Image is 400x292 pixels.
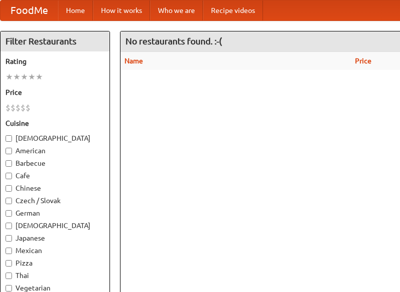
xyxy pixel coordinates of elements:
li: ★ [5,71,13,82]
input: American [5,148,12,154]
li: ★ [20,71,28,82]
li: $ [5,102,10,113]
input: [DEMOGRAPHIC_DATA] [5,223,12,229]
label: American [5,146,104,156]
li: $ [25,102,30,113]
input: Barbecue [5,160,12,167]
input: German [5,210,12,217]
a: Recipe videos [203,0,263,20]
input: Cafe [5,173,12,179]
label: Czech / Slovak [5,196,104,206]
input: Chinese [5,185,12,192]
input: Japanese [5,235,12,242]
input: [DEMOGRAPHIC_DATA] [5,135,12,142]
li: $ [20,102,25,113]
li: ★ [13,71,20,82]
a: Price [355,57,371,65]
input: Mexican [5,248,12,254]
label: Pizza [5,258,104,268]
input: Pizza [5,260,12,267]
ng-pluralize: No restaurants found. :-( [125,36,222,46]
label: [DEMOGRAPHIC_DATA] [5,133,104,143]
a: FoodMe [0,0,58,20]
li: ★ [35,71,43,82]
a: Who we are [150,0,203,20]
h5: Rating [5,56,104,66]
a: Home [58,0,93,20]
label: Japanese [5,233,104,243]
input: Vegetarian [5,285,12,292]
h5: Price [5,87,104,97]
label: German [5,208,104,218]
label: Cafe [5,171,104,181]
label: Barbecue [5,158,104,168]
h4: Filter Restaurants [0,31,109,51]
input: Thai [5,273,12,279]
li: $ [10,102,15,113]
label: [DEMOGRAPHIC_DATA] [5,221,104,231]
a: Name [124,57,143,65]
label: Mexican [5,246,104,256]
h5: Cuisine [5,118,104,128]
li: ★ [28,71,35,82]
label: Thai [5,271,104,281]
li: $ [15,102,20,113]
input: Czech / Slovak [5,198,12,204]
label: Chinese [5,183,104,193]
a: How it works [93,0,150,20]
